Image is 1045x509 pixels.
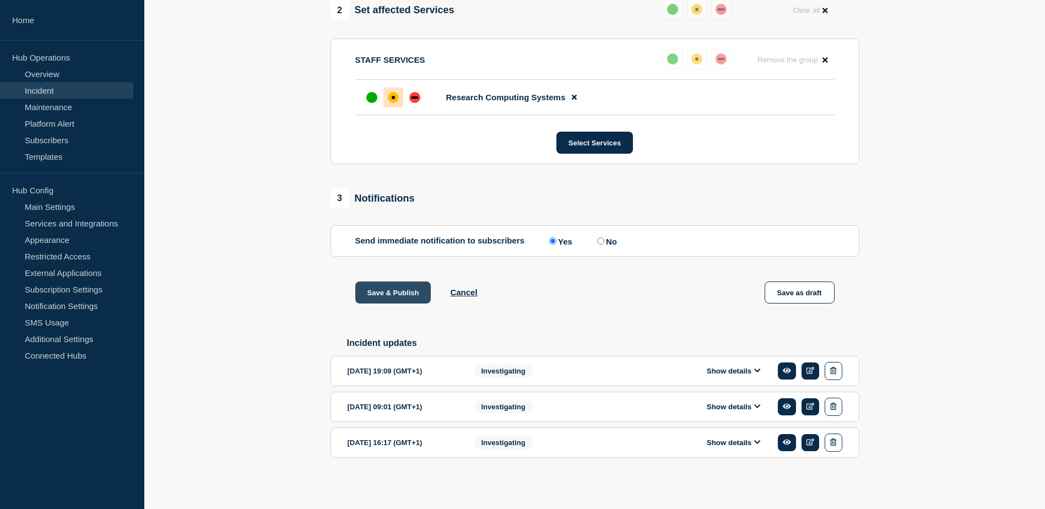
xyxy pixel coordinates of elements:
div: affected [388,92,399,103]
span: Investigating [474,436,533,449]
div: up [366,92,377,103]
button: Save & Publish [355,281,431,304]
button: up [663,49,683,69]
input: No [597,237,604,245]
div: down [409,92,420,103]
input: Yes [549,237,556,245]
p: STAFF SERVICES [355,55,425,64]
div: down [716,53,727,64]
span: 3 [331,189,349,208]
div: [DATE] 09:01 (GMT+1) [348,398,458,416]
div: [DATE] 19:09 (GMT+1) [348,362,458,380]
div: up [667,53,678,64]
label: Yes [546,236,572,246]
button: down [711,49,731,69]
button: Save as draft [765,281,835,304]
div: Notifications [331,189,415,208]
span: Investigating [474,365,533,377]
button: affected [687,49,707,69]
button: Show details [703,402,764,411]
p: Send immediate notification to subscribers [355,236,525,246]
button: Show details [703,366,764,376]
div: Send immediate notification to subscribers [355,236,835,246]
div: down [716,4,727,15]
div: up [667,4,678,15]
span: Remove the group [757,56,818,64]
h2: Incident updates [347,338,859,348]
button: Select Services [556,132,633,154]
div: affected [691,53,702,64]
button: Show details [703,438,764,447]
div: Set affected Services [331,1,454,20]
div: affected [691,4,702,15]
button: Remove the group [751,49,835,71]
div: [DATE] 16:17 (GMT+1) [348,434,458,452]
label: No [594,236,617,246]
span: Investigating [474,400,533,413]
span: Research Computing Systems [446,93,566,102]
button: Cancel [450,288,477,297]
span: 2 [331,1,349,20]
